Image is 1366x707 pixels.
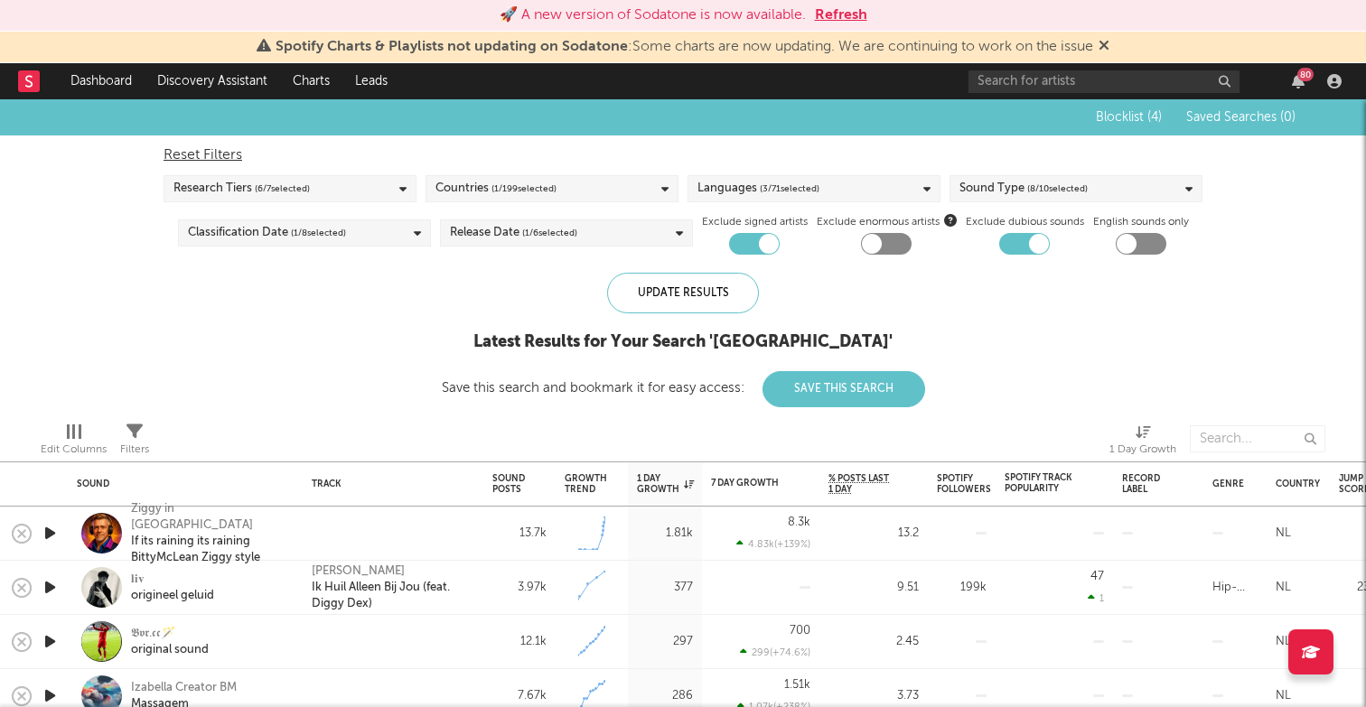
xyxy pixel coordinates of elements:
[1109,439,1176,460] div: 1 Day Growth
[1212,577,1258,599] div: Hip-Hop/Rap
[173,178,310,200] div: Research Tiers
[1181,110,1296,125] button: Saved Searches (0)
[697,178,819,200] div: Languages
[828,631,919,653] div: 2.45
[1005,472,1077,494] div: Spotify Track Popularity
[491,178,557,200] span: ( 1 / 199 selected)
[817,211,957,233] span: Exclude enormous artists
[58,63,145,99] a: Dashboard
[937,577,987,599] div: 199k
[815,5,867,26] button: Refresh
[1027,178,1088,200] span: ( 8 / 10 selected)
[164,144,1202,166] div: Reset Filters
[1276,631,1291,653] div: NL
[280,63,342,99] a: Charts
[492,577,547,599] div: 3.97k
[435,178,557,200] div: Countries
[1292,74,1305,88] button: 80
[131,534,289,566] div: If its raining its raining BittyMcLean Ziggy style
[1122,473,1167,495] div: Record Label
[1190,425,1325,452] input: Search...
[1088,592,1104,604] div: 1
[740,647,810,658] div: 299 ( +74.6 % )
[255,178,310,200] span: ( 6 / 7 selected)
[1186,111,1296,124] span: Saved Searches
[966,211,1084,233] label: Exclude dubious sounds
[120,416,149,469] div: Filters
[188,222,346,244] div: Classification Date
[442,381,925,395] div: Save this search and bookmark it for easy access:
[77,479,285,489] div: Sound
[131,572,214,604] a: 𝐥𝐢𝐯origineel geluid
[637,631,693,653] div: 297
[41,439,107,460] div: Edit Columns
[565,473,610,495] div: Growth Trend
[312,580,474,612] a: Ik Huil Alleen Bij Jou (feat. Diggy Dex)
[492,473,525,495] div: Sound Posts
[291,222,346,244] span: ( 1 / 8 selected)
[1297,68,1314,81] div: 80
[492,523,547,544] div: 13.7k
[1276,523,1291,544] div: NL
[442,331,925,353] div: Latest Results for Your Search ' [GEOGRAPHIC_DATA] '
[492,685,547,707] div: 7.67k
[1093,211,1189,233] label: English sounds only
[828,523,919,544] div: 13.2
[637,473,694,495] div: 1 Day Growth
[342,63,400,99] a: Leads
[1212,479,1244,489] div: Genre
[760,178,819,200] span: ( 3 / 71 selected)
[1276,685,1291,707] div: NL
[1096,111,1162,124] span: Blocklist
[120,439,149,460] div: Filters
[736,538,810,550] div: 4.83k ( +139 % )
[702,211,808,233] label: Exclude signed artists
[968,70,1240,93] input: Search for artists
[637,577,693,599] div: 377
[1090,571,1104,582] div: 47
[1147,111,1162,124] span: ( 4 )
[944,211,957,228] button: Exclude enormous artists
[131,572,214,588] div: 𝐥𝐢𝐯
[1280,111,1296,124] span: ( 0 )
[1109,416,1176,469] div: 1 Day Growth
[828,473,892,495] span: % Posts Last 1 Day
[131,680,237,696] div: Izabella Creator BM
[145,63,280,99] a: Discovery Assistant
[131,501,289,566] a: Ziggy in [GEOGRAPHIC_DATA]If its raining its raining BittyMcLean Ziggy style
[607,273,759,313] div: Update Results
[276,40,628,54] span: Spotify Charts & Playlists not updating on Sodatone
[131,588,214,604] div: origineel geluid
[637,685,693,707] div: 286
[828,685,919,707] div: 3.73
[450,222,577,244] div: Release Date
[959,178,1088,200] div: Sound Type
[131,626,209,658] a: 𝕭𝖛𝖗.𝖈𝖈🪄original sound
[1276,577,1291,599] div: NL
[711,478,783,488] div: 7 Day Growth
[784,679,810,691] div: 1.51k
[790,625,810,637] div: 700
[276,40,1093,54] span: : Some charts are now updating. We are continuing to work on the issue
[1099,40,1109,54] span: Dismiss
[41,416,107,469] div: Edit Columns
[937,473,991,495] div: Spotify Followers
[763,371,925,407] button: Save This Search
[312,563,405,580] a: [PERSON_NAME]
[131,501,289,534] div: Ziggy in [GEOGRAPHIC_DATA]
[637,523,693,544] div: 1.81k
[131,642,209,658] div: original sound
[131,626,209,642] div: 𝕭𝖛𝖗.𝖈𝖈🪄
[500,5,806,26] div: 🚀 A new version of Sodatone is now available.
[312,479,465,489] div: Track
[1276,479,1320,489] div: Country
[788,516,810,528] div: 8.3k
[828,577,919,599] div: 9.51
[522,222,577,244] span: ( 1 / 6 selected)
[492,631,547,653] div: 12.1k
